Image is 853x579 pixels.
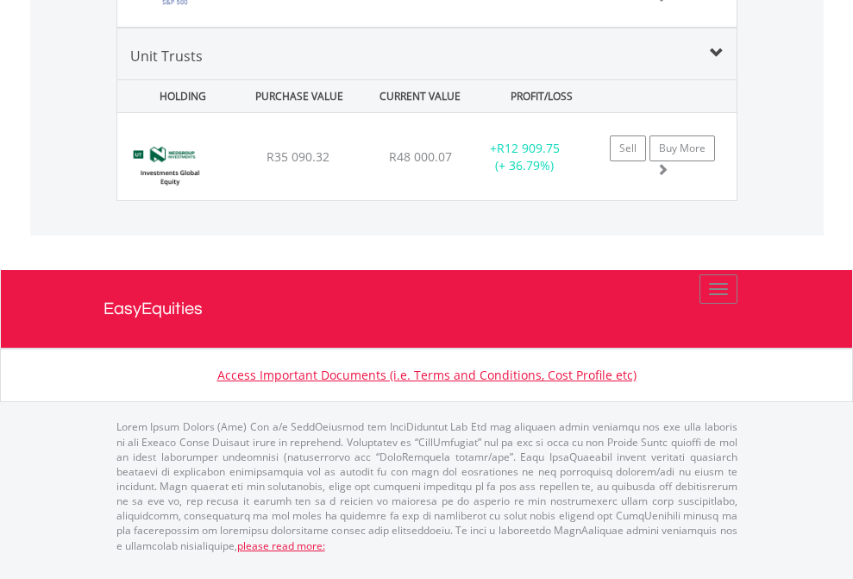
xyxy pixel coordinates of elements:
[471,140,579,174] div: + (+ 36.79%)
[610,135,646,161] a: Sell
[119,80,236,112] div: HOLDING
[267,148,329,165] span: R35 090.32
[483,80,600,112] div: PROFIT/LOSS
[103,270,750,348] a: EasyEquities
[361,80,479,112] div: CURRENT VALUE
[241,80,358,112] div: PURCHASE VALUE
[116,419,737,552] p: Lorem Ipsum Dolors (Ame) Con a/e SeddOeiusmod tem InciDiduntut Lab Etd mag aliquaen admin veniamq...
[237,538,325,553] a: please read more:
[126,135,213,196] img: UT.ZA.GEFF.png
[649,135,715,161] a: Buy More
[389,148,452,165] span: R48 000.07
[217,367,637,383] a: Access Important Documents (i.e. Terms and Conditions, Cost Profile etc)
[130,47,203,66] span: Unit Trusts
[497,140,560,156] span: R12 909.75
